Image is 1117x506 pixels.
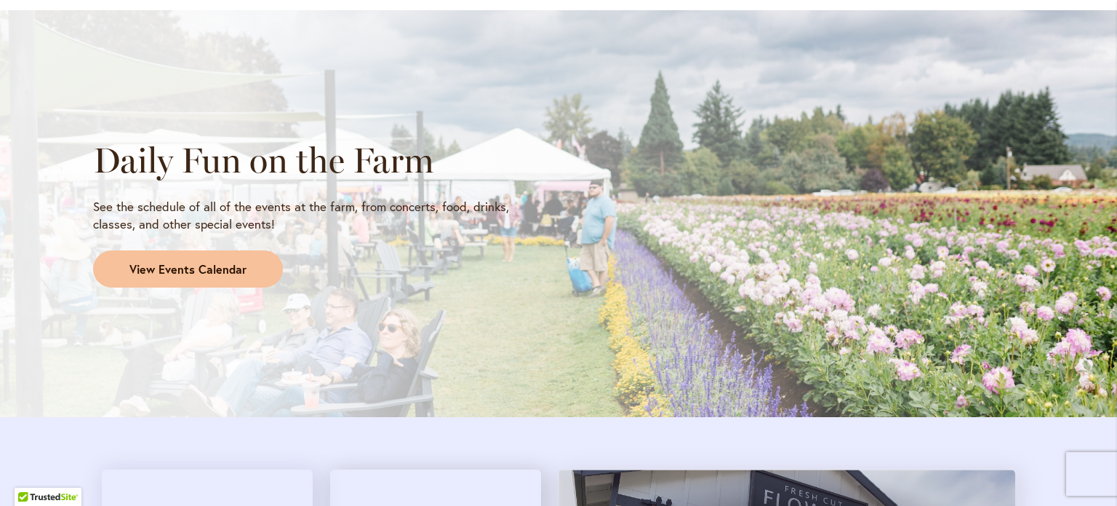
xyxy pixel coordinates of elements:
p: See the schedule of all of the events at the farm, from concerts, food, drinks, classes, and othe... [93,198,545,233]
h2: Daily Fun on the Farm [93,140,545,181]
a: View Events Calendar [93,250,283,288]
span: View Events Calendar [129,261,247,278]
